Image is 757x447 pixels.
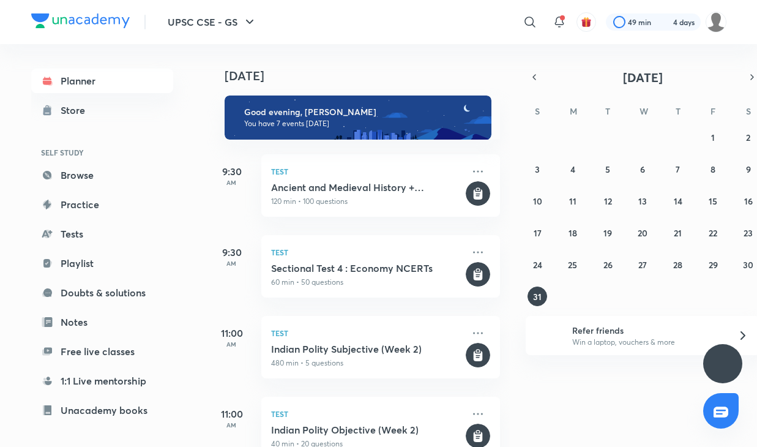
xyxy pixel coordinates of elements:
abbr: August 2, 2025 [746,132,750,143]
button: August 10, 2025 [528,191,547,211]
h5: 9:30 [207,245,256,260]
button: August 25, 2025 [563,255,583,274]
a: Unacademy books [31,398,173,423]
h5: 11:00 [207,407,256,421]
abbr: August 30, 2025 [743,259,753,271]
button: August 21, 2025 [668,223,688,242]
button: August 14, 2025 [668,191,688,211]
button: August 6, 2025 [633,159,652,179]
button: avatar [576,12,596,32]
a: Planner [31,69,173,93]
abbr: August 24, 2025 [533,259,542,271]
abbr: August 1, 2025 [711,132,715,143]
button: August 12, 2025 [598,191,617,211]
button: August 26, 2025 [598,255,617,274]
abbr: August 14, 2025 [674,195,682,207]
a: 1:1 Live mentorship [31,369,173,393]
abbr: August 9, 2025 [746,163,751,175]
h6: SELF STUDY [31,142,173,163]
abbr: August 19, 2025 [603,227,612,239]
img: avatar [581,17,592,28]
abbr: Tuesday [605,105,610,117]
p: AM [207,421,256,429]
abbr: August 12, 2025 [604,195,612,207]
abbr: August 4, 2025 [570,163,575,175]
button: August 29, 2025 [703,255,723,274]
button: August 18, 2025 [563,223,583,242]
h5: Indian Polity Subjective (Week 2) [271,343,463,355]
abbr: Friday [710,105,715,117]
p: 480 min • 5 questions [271,358,463,369]
button: August 19, 2025 [598,223,617,242]
h5: 9:30 [207,164,256,179]
span: [DATE] [623,69,663,86]
button: August 11, 2025 [563,191,583,211]
a: Browse [31,163,173,187]
p: Test [271,245,463,260]
button: August 7, 2025 [668,159,688,179]
abbr: August 6, 2025 [640,163,645,175]
img: rudrani kavalreddy [706,12,726,32]
a: Free live classes [31,339,173,364]
abbr: Monday [570,105,577,117]
abbr: Sunday [535,105,540,117]
p: Test [271,164,463,179]
abbr: August 15, 2025 [709,195,717,207]
a: Company Logo [31,13,130,31]
abbr: August 13, 2025 [638,195,647,207]
abbr: Wednesday [640,105,648,117]
p: 60 min • 50 questions [271,277,463,288]
h4: [DATE] [225,69,512,83]
abbr: August 22, 2025 [709,227,717,239]
abbr: August 18, 2025 [569,227,577,239]
a: Notes [31,310,173,334]
abbr: August 8, 2025 [710,163,715,175]
button: August 13, 2025 [633,191,652,211]
abbr: Saturday [746,105,751,117]
h6: Refer friends [572,324,723,337]
p: AM [207,260,256,267]
button: August 31, 2025 [528,287,547,306]
abbr: August 28, 2025 [673,259,682,271]
h6: Good evening, [PERSON_NAME] [244,107,480,118]
button: August 22, 2025 [703,223,723,242]
abbr: August 29, 2025 [709,259,718,271]
button: August 20, 2025 [633,223,652,242]
button: August 5, 2025 [598,159,617,179]
button: August 24, 2025 [528,255,547,274]
button: August 1, 2025 [703,127,723,147]
abbr: August 25, 2025 [568,259,577,271]
abbr: August 7, 2025 [676,163,680,175]
p: Test [271,326,463,340]
button: August 15, 2025 [703,191,723,211]
abbr: August 11, 2025 [569,195,576,207]
button: August 28, 2025 [668,255,688,274]
abbr: August 3, 2025 [535,163,540,175]
img: referral [535,323,560,348]
button: August 3, 2025 [528,159,547,179]
h5: Ancient and Medieval History + Current Affairs [271,181,463,193]
div: Store [61,103,92,118]
abbr: August 26, 2025 [603,259,613,271]
img: Company Logo [31,13,130,28]
p: Win a laptop, vouchers & more [572,337,723,348]
abbr: August 17, 2025 [534,227,542,239]
abbr: Thursday [676,105,681,117]
abbr: August 10, 2025 [533,195,542,207]
h5: Sectional Test 4 : Economy NCERTs [271,262,463,274]
a: Practice [31,192,173,217]
a: Playlist [31,251,173,276]
img: ttu [715,356,730,371]
p: 120 min • 100 questions [271,196,463,207]
p: AM [207,179,256,186]
button: August 4, 2025 [563,159,583,179]
h5: 11:00 [207,326,256,340]
button: August 17, 2025 [528,223,547,242]
a: Doubts & solutions [31,280,173,305]
abbr: August 20, 2025 [638,227,647,239]
p: Test [271,407,463,421]
abbr: August 23, 2025 [744,227,753,239]
p: AM [207,340,256,348]
button: [DATE] [543,69,744,86]
p: You have 7 events [DATE] [244,119,480,129]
